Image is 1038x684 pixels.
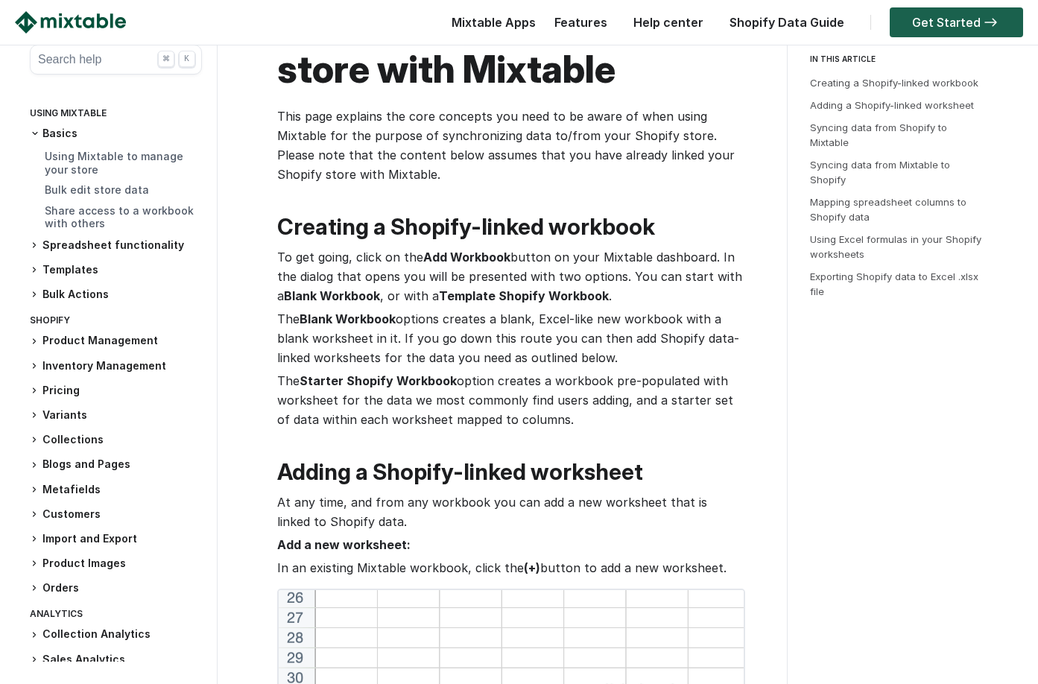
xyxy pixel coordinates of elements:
[30,507,202,522] h3: Customers
[810,121,947,148] a: Syncing data from Shopify to Mixtable
[30,457,202,472] h3: Blogs and Pages
[45,150,183,176] a: Using Mixtable to manage your store
[300,311,396,326] strong: Blank Workbook
[15,11,126,34] img: Mixtable logo
[284,288,380,303] strong: Blank Workbook
[423,250,510,265] strong: Add Workbook
[30,358,202,374] h3: Inventory Management
[626,15,711,30] a: Help center
[810,233,981,260] a: Using Excel formulas in your Shopify worksheets
[30,408,202,423] h3: Variants
[179,51,195,67] div: K
[810,99,974,111] a: Adding a Shopify-linked worksheet
[30,627,202,642] h3: Collection Analytics
[30,383,202,399] h3: Pricing
[277,107,742,184] p: This page explains the core concepts you need to be aware of when using Mixtable for the purpose ...
[30,432,202,448] h3: Collections
[439,288,609,303] strong: Template Shopify Workbook
[30,482,202,498] h3: Metafields
[810,270,978,297] a: Exporting Shopify data to Excel .xlsx file
[30,531,202,547] h3: Import and Export
[30,652,202,668] h3: Sales Analytics
[810,52,1025,66] div: IN THIS ARTICLE
[277,2,742,92] h1: Manage your Shopify store with Mixtable
[30,287,202,303] h3: Bulk Actions
[30,126,202,141] h3: Basics
[277,558,742,577] p: In an existing Mixtable workbook, click the button to add a new worksheet.
[30,45,202,75] button: Search help ⌘ K
[277,459,742,485] h2: Adding a Shopify-linked worksheet
[981,18,1001,27] img: arrow-right.svg
[810,159,950,186] a: Syncing data from Mixtable to Shopify
[30,556,202,571] h3: Product Images
[277,247,742,305] p: To get going, click on the button on your Mixtable dashboard. In the dialog that opens you will b...
[30,262,202,278] h3: Templates
[277,537,411,552] strong: Add а new worksheet:
[30,238,202,253] h3: Spreadsheet functionality
[810,77,978,89] a: Creating a Shopify-linked workbook
[890,7,1023,37] a: Get Started
[547,15,615,30] a: Features
[300,373,457,388] strong: Starter Shopify Workbook
[277,371,742,429] p: The option creates a workbook pre-populated with worksheet for the data we most commonly find use...
[810,196,966,223] a: Mapping spreadsheet columns to Shopify data
[277,214,742,240] h2: Creating a Shopify-linked workbook
[444,11,536,41] div: Mixtable Apps
[30,104,202,126] div: Using Mixtable
[524,560,540,575] strong: (+)
[30,333,202,349] h3: Product Management
[30,605,202,627] div: Analytics
[158,51,174,67] div: ⌘
[30,311,202,333] div: Shopify
[45,183,149,196] a: Bulk edit store data
[722,15,852,30] a: Shopify Data Guide
[277,309,742,367] p: The options creates a blank, Excel-like new workbook with a blank worksheet in it. If you go down...
[30,580,202,596] h3: Orders
[277,493,742,531] p: At any time, and from any workbook you can add a new worksheet that is linked to Shopify data.
[45,204,194,230] a: Share access to a workbook with others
